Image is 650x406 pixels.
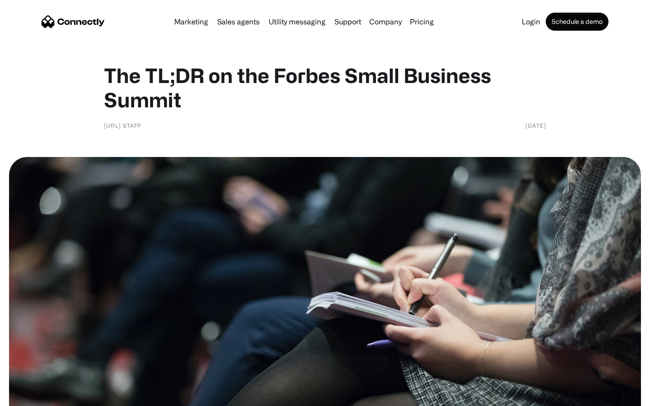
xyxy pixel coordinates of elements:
[104,121,141,130] div: [URL] Staff
[42,15,105,28] a: home
[546,13,608,31] a: Schedule a demo
[367,15,404,28] div: Company
[525,121,546,130] div: [DATE]
[171,18,212,25] a: Marketing
[104,63,546,112] h1: The TL;DR on the Forbes Small Business Summit
[406,18,437,25] a: Pricing
[214,18,263,25] a: Sales agents
[331,18,365,25] a: Support
[18,390,54,403] ul: Language list
[518,18,544,25] a: Login
[9,390,54,403] aside: Language selected: English
[265,18,329,25] a: Utility messaging
[369,15,402,28] div: Company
